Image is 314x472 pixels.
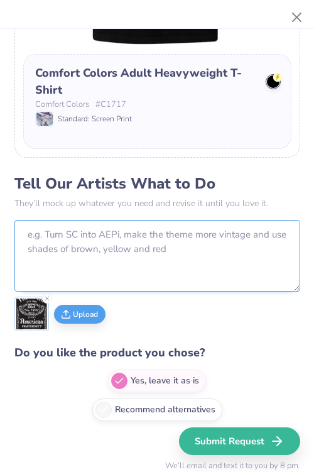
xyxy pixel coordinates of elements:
[35,99,89,111] span: Comfort Colors
[58,113,132,124] span: Standard: Screen Print
[54,305,106,324] button: Upload
[35,65,257,99] div: Comfort Colors Adult Heavyweight T-Shirt
[14,174,300,193] h3: Tell Our Artists What to Do
[14,344,300,362] h4: Do you like the product you chose?
[285,6,309,30] button: Close
[179,427,300,455] button: Submit Request
[108,370,206,392] label: Yes, leave it as is
[92,398,222,421] label: Recommend alternatives
[14,197,300,210] p: They’ll mock up whatever you need and revise it until you love it.
[95,99,126,111] span: # C1717
[36,112,53,126] img: Standard: Screen Print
